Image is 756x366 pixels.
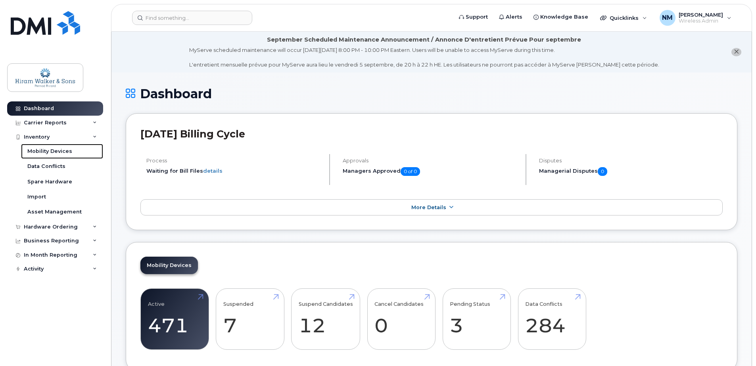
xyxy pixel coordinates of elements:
button: close notification [731,48,741,56]
h1: Dashboard [126,87,737,101]
div: September Scheduled Maintenance Announcement / Annonce D'entretient Prévue Pour septembre [267,36,581,44]
a: Suspended 7 [223,293,277,345]
h5: Managerial Disputes [539,167,723,176]
span: 0 [598,167,607,176]
h4: Disputes [539,158,723,164]
span: 0 of 0 [401,167,420,176]
li: Waiting for Bill Files [146,167,322,175]
h4: Process [146,158,322,164]
a: Active 471 [148,293,201,345]
span: More Details [411,204,446,210]
a: Data Conflicts 284 [525,293,579,345]
a: Cancel Candidates 0 [374,293,428,345]
a: Mobility Devices [140,257,198,274]
div: MyServe scheduled maintenance will occur [DATE][DATE] 8:00 PM - 10:00 PM Eastern. Users will be u... [189,46,659,69]
h5: Managers Approved [343,167,519,176]
a: Suspend Candidates 12 [299,293,353,345]
h4: Approvals [343,158,519,164]
a: details [203,168,223,174]
h2: [DATE] Billing Cycle [140,128,723,140]
a: Pending Status 3 [450,293,503,345]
